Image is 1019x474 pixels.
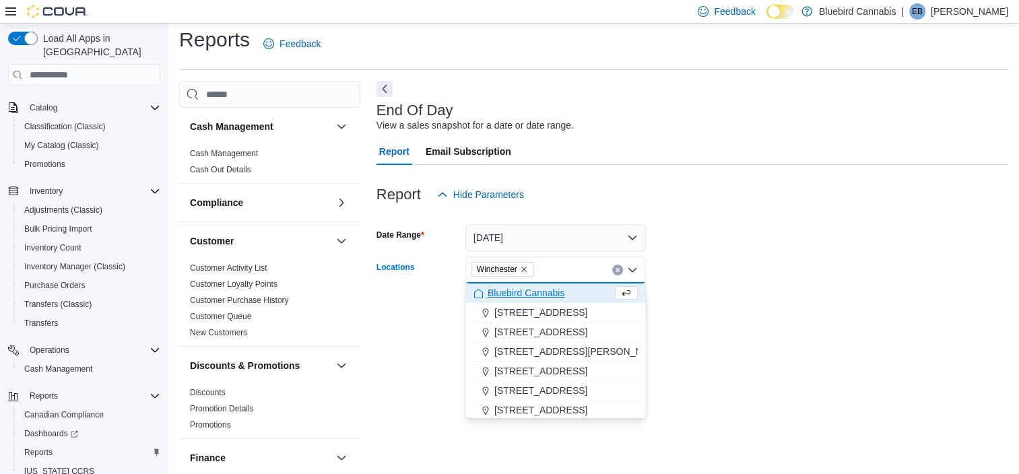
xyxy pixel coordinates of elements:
span: [STREET_ADDRESS] [494,384,587,397]
button: Close list of options [627,265,638,275]
span: Transfers (Classic) [19,296,160,312]
span: Winchester [477,263,517,276]
span: [STREET_ADDRESS] [494,306,587,319]
button: Canadian Compliance [13,405,166,424]
a: Customer Purchase History [190,296,289,305]
label: Date Range [376,230,424,240]
h1: Reports [179,26,250,53]
button: Next [376,81,393,97]
span: Catalog [24,100,160,116]
span: Inventory Count [19,240,160,256]
span: Adjustments (Classic) [19,202,160,218]
span: Transfers [19,315,160,331]
button: Compliance [190,196,331,209]
a: Canadian Compliance [19,407,109,423]
a: Promotions [190,420,231,430]
span: Feedback [280,37,321,50]
a: Discounts [190,388,226,397]
span: Canadian Compliance [19,407,160,423]
span: Inventory Manager (Classic) [24,261,125,272]
h3: Finance [190,451,226,465]
button: Discounts & Promotions [333,358,350,374]
span: [STREET_ADDRESS] [494,364,587,378]
span: Dark Mode [766,19,767,20]
h3: Customer [190,234,234,248]
span: Inventory [30,186,63,197]
p: [PERSON_NAME] [931,3,1008,20]
a: Customer Queue [190,312,251,321]
span: Cash Management [190,148,258,159]
button: Cash Management [190,120,331,133]
a: Cash Management [19,361,98,377]
input: Dark Mode [766,5,795,19]
button: [STREET_ADDRESS] [465,303,646,323]
a: Promotions [19,156,71,172]
button: Discounts & Promotions [190,359,331,372]
button: Inventory [24,183,68,199]
span: Inventory Manager (Classic) [19,259,160,275]
span: Feedback [714,5,755,18]
a: Cash Management [190,149,258,158]
span: Canadian Compliance [24,409,104,420]
span: Reports [19,444,160,461]
span: Dashboards [24,428,78,439]
span: Customer Purchase History [190,295,289,306]
button: [DATE] [465,224,646,251]
button: Catalog [24,100,63,116]
h3: End Of Day [376,102,453,118]
span: Report [379,138,409,165]
button: [STREET_ADDRESS][PERSON_NAME] [465,342,646,362]
span: Operations [30,345,69,355]
a: Purchase Orders [19,277,91,294]
button: Promotions [13,155,166,174]
p: | [901,3,904,20]
span: Hide Parameters [453,188,524,201]
div: View a sales snapshot for a date or date range. [376,118,574,133]
button: [STREET_ADDRESS] [465,381,646,401]
span: Cash Management [19,361,160,377]
a: Dashboards [19,426,84,442]
p: Bluebird Cannabis [819,3,896,20]
span: Transfers [24,318,58,329]
span: Cash Management [24,364,92,374]
span: Promotions [190,419,231,430]
span: Inventory [24,183,160,199]
span: Cash Out Details [190,164,251,175]
a: Reports [19,444,58,461]
span: Bluebird Cannabis [488,286,564,300]
button: Operations [3,341,166,360]
span: Bulk Pricing Import [19,221,160,237]
a: Adjustments (Classic) [19,202,108,218]
span: Dashboards [19,426,160,442]
span: Inventory Count [24,242,81,253]
a: Customer Activity List [190,263,267,273]
button: Hide Parameters [432,181,529,208]
a: Inventory Count [19,240,87,256]
span: Promotion Details [190,403,254,414]
a: Transfers [19,315,63,331]
div: Discounts & Promotions [179,384,360,438]
span: Load All Apps in [GEOGRAPHIC_DATA] [38,32,160,59]
span: Customer Loyalty Points [190,279,277,290]
button: My Catalog (Classic) [13,136,166,155]
h3: Report [376,187,421,203]
h3: Compliance [190,196,243,209]
a: Bulk Pricing Import [19,221,98,237]
a: Dashboards [13,424,166,443]
button: Inventory Count [13,238,166,257]
label: Locations [376,262,415,273]
a: Customer Loyalty Points [190,279,277,289]
span: My Catalog (Classic) [24,140,99,151]
button: Inventory Manager (Classic) [13,257,166,276]
a: Cash Out Details [190,165,251,174]
a: Feedback [258,30,326,57]
div: Cash Management [179,145,360,183]
a: My Catalog (Classic) [19,137,104,154]
button: Purchase Orders [13,276,166,295]
span: Purchase Orders [24,280,86,291]
button: Finance [333,450,350,466]
span: Customer Queue [190,311,251,322]
span: EB [912,3,923,20]
div: Emily Baker [909,3,925,20]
